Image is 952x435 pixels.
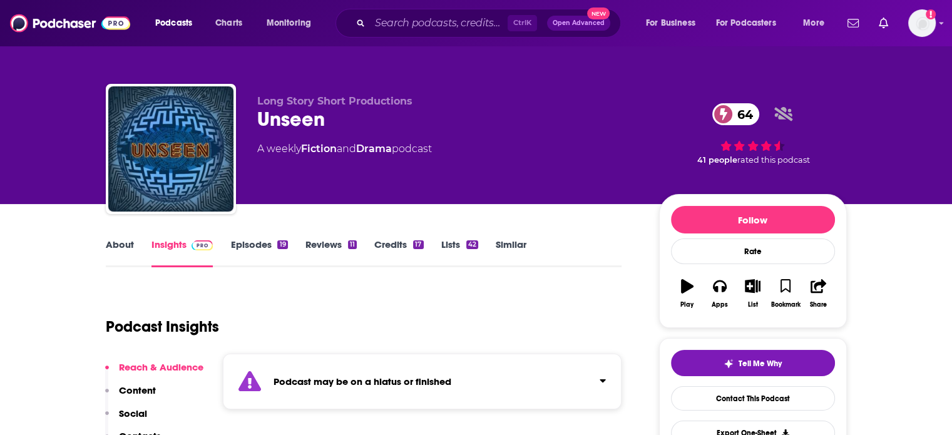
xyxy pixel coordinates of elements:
h1: Podcast Insights [106,317,219,336]
button: Social [105,407,147,431]
img: Podchaser - Follow, Share and Rate Podcasts [10,11,130,35]
span: Charts [215,14,242,32]
a: Reviews11 [305,238,357,267]
button: open menu [146,13,208,33]
div: Search podcasts, credits, & more... [347,9,633,38]
img: Podchaser Pro [192,240,213,250]
input: Search podcasts, credits, & more... [370,13,508,33]
button: Play [671,271,704,316]
img: tell me why sparkle [724,359,734,369]
span: Open Advanced [553,20,605,26]
a: Credits17 [374,238,423,267]
p: Content [119,384,156,396]
div: Play [680,301,694,309]
button: List [736,271,769,316]
svg: Add a profile image [926,9,936,19]
button: open menu [708,13,794,33]
a: 64 [712,103,759,125]
button: Content [105,384,156,407]
a: Charts [207,13,250,33]
div: Rate [671,238,835,264]
span: New [587,8,610,19]
span: Podcasts [155,14,192,32]
a: Lists42 [441,238,478,267]
a: Contact This Podcast [671,386,835,411]
div: List [748,301,758,309]
a: Episodes19 [230,238,287,267]
span: rated this podcast [737,155,810,165]
button: Bookmark [769,271,802,316]
button: Reach & Audience [105,361,203,384]
button: tell me why sparkleTell Me Why [671,350,835,376]
button: Show profile menu [908,9,936,37]
button: open menu [637,13,711,33]
span: Long Story Short Productions [257,95,412,107]
div: Apps [712,301,728,309]
span: 64 [725,103,759,125]
span: More [803,14,824,32]
button: Follow [671,206,835,233]
p: Reach & Audience [119,361,203,373]
div: 42 [466,240,478,249]
img: User Profile [908,9,936,37]
div: 64 41 peoplerated this podcast [659,95,847,173]
span: For Podcasters [716,14,776,32]
button: open menu [258,13,327,33]
button: Apps [704,271,736,316]
a: Show notifications dropdown [842,13,864,34]
section: Click to expand status details [223,354,622,409]
a: Fiction [301,143,337,155]
span: Monitoring [267,14,311,32]
div: 19 [277,240,287,249]
div: A weekly podcast [257,141,432,156]
span: For Business [646,14,695,32]
a: About [106,238,134,267]
a: Show notifications dropdown [874,13,893,34]
button: open menu [794,13,840,33]
span: 41 people [697,155,737,165]
div: 11 [348,240,357,249]
a: Similar [496,238,526,267]
a: Drama [356,143,392,155]
div: Share [810,301,827,309]
img: Unseen [108,86,233,212]
span: and [337,143,356,155]
p: Social [119,407,147,419]
div: Bookmark [770,301,800,309]
div: 17 [413,240,423,249]
span: Logged in as NickG [908,9,936,37]
span: Ctrl K [508,15,537,31]
a: InsightsPodchaser Pro [151,238,213,267]
button: Open AdvancedNew [547,16,610,31]
span: Tell Me Why [739,359,782,369]
strong: Podcast may be on a hiatus or finished [274,376,451,387]
button: Share [802,271,834,316]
